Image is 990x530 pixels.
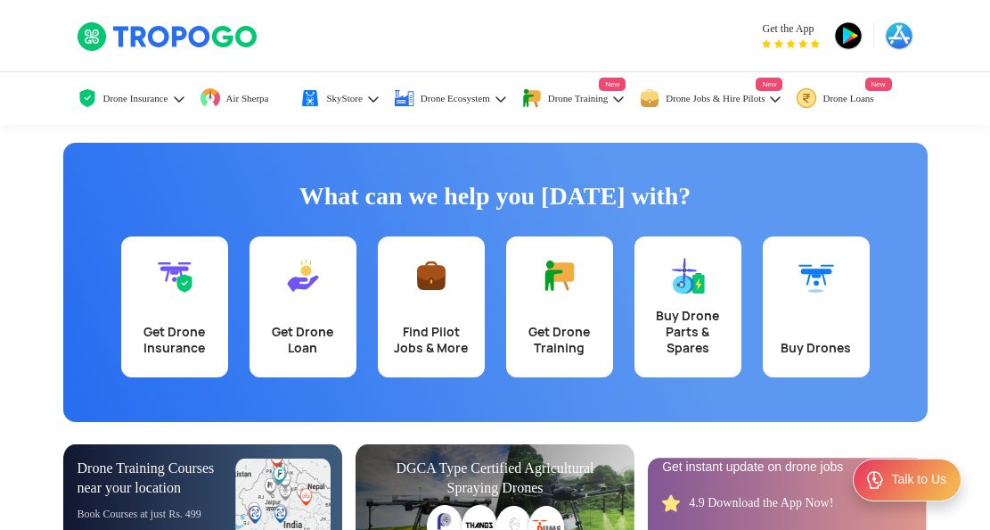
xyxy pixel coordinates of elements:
img: Find Pilot Jobs & More [413,258,449,294]
img: Get Drone Insurance [157,258,192,294]
img: Get Drone Loan [285,258,321,294]
a: Find Pilot Jobs & More [378,236,485,377]
div: Get instant update on drone jobs [662,459,912,476]
a: SkyStore [299,72,380,125]
img: ic_Support.svg [864,469,886,491]
div: Drone Training Courses near your location [78,459,235,498]
a: Buy Drone Parts & Spares [634,236,741,377]
img: playstore [834,21,863,50]
img: Get Drone Training [542,258,577,294]
div: Talk to Us [892,471,946,489]
img: Buy Drone Parts & Spares [670,258,706,294]
div: Get Drone Training [517,324,602,356]
span: Drone Loans [822,91,873,105]
div: Buy Drones [773,340,859,356]
a: Drone LoansNew [796,72,891,125]
span: New [599,78,626,91]
span: Drone Training [548,91,609,105]
a: Get Drone Training [506,236,613,377]
span: New [756,78,782,91]
img: appstore [885,21,913,50]
div: Get Drone Insurance [132,324,217,356]
div: DGCA Type Certified Agricultural Spraying Drones [370,459,620,498]
a: Get Drone Insurance [121,236,228,377]
div: Book Courses at just Rs. 499 [78,507,235,521]
img: Buy Drones [798,258,834,294]
img: star_rating [662,494,680,512]
a: Drone Insurance [77,72,186,125]
h1: What can we help you [DATE] with? [77,178,914,214]
span: Drone Ecosystem [421,91,490,105]
span: Air Sherpa [226,91,269,105]
span: Drone Jobs & Hire Pilots [666,91,765,105]
a: Buy Drones [763,236,870,377]
div: Find Pilot Jobs & More [389,324,474,356]
img: App Raking [762,39,820,48]
div: Get Drone Loan [260,324,346,356]
span: Get the App [762,21,820,36]
a: Drone TrainingNew [521,72,626,125]
a: Air Sherpa [200,72,287,125]
a: Drone Ecosystem [394,72,508,125]
span: Drone Insurance [103,91,168,105]
div: 4.9 Download the App Now! [689,494,833,511]
span: SkyStore [326,91,362,105]
a: Get Drone Loan [250,236,356,377]
img: TropoGo Logo [77,21,259,52]
span: New [865,78,892,91]
a: Drone Jobs & Hire PilotsNew [639,72,782,125]
div: Buy Drone Parts & Spares [645,308,731,356]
